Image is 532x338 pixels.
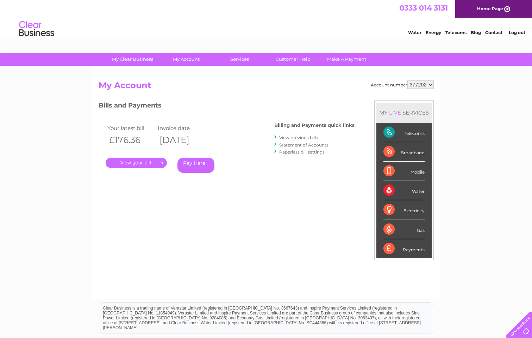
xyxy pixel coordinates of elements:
a: Log out [509,30,525,35]
a: My Account [157,53,215,66]
a: Make A Payment [318,53,376,66]
a: Contact [485,30,502,35]
h3: Bills and Payments [99,100,355,113]
th: [DATE] [156,133,207,147]
a: View previous bills [279,135,318,140]
a: Water [408,30,421,35]
div: Payments [383,239,425,258]
td: Invoice date [156,123,207,133]
div: Mobile [383,162,425,181]
div: Gas [383,220,425,239]
img: logo.png [19,18,55,40]
a: . [106,158,167,168]
div: Broadband [383,142,425,162]
a: Pay Here [177,158,214,173]
th: £176.36 [106,133,156,147]
div: Clear Business is a trading name of Verastar Limited (registered in [GEOGRAPHIC_DATA] No. 3667643... [100,4,433,34]
a: Statement of Accounts [279,142,328,148]
a: Customer Help [264,53,322,66]
div: Electricity [383,200,425,220]
a: Services [211,53,269,66]
a: Telecoms [445,30,467,35]
td: Your latest bill [106,123,156,133]
a: Paperless bill settings [279,149,325,155]
a: 0333 014 3131 [399,4,448,12]
h2: My Account [99,80,434,94]
h4: Billing and Payments quick links [274,123,355,128]
div: Water [383,181,425,200]
div: Telecoms [383,123,425,142]
div: LIVE [388,109,402,116]
a: Blog [471,30,481,35]
a: Energy [426,30,441,35]
a: My Clear Business [104,53,162,66]
div: MY SERVICES [376,103,432,123]
div: Account number [371,80,434,89]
